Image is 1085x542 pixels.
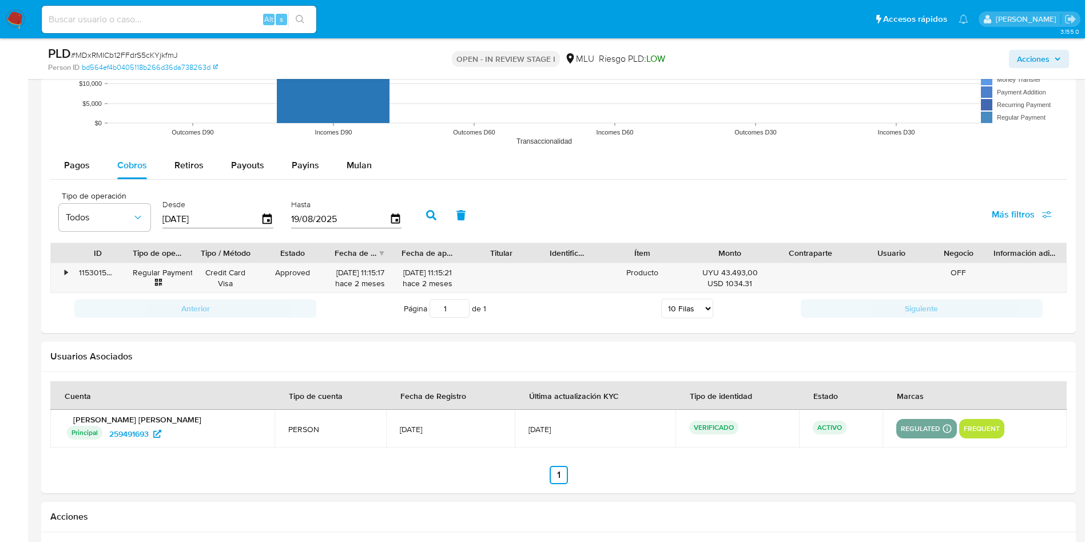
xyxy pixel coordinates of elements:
[1060,27,1079,36] span: 3.155.0
[883,13,947,25] span: Accesos rápidos
[280,14,283,25] span: s
[48,62,80,73] b: Person ID
[288,11,312,27] button: search-icon
[50,511,1067,523] h2: Acciones
[996,14,1060,25] p: antonio.rossel@mercadolibre.com
[71,49,178,61] span: # MDxRMICb12FFdrS5cKYjkfmJ
[82,62,218,73] a: bd564ef4b0405118b266d36da738263d
[959,14,968,24] a: Notificaciones
[1009,50,1069,68] button: Acciones
[1017,50,1050,68] span: Acciones
[264,14,273,25] span: Alt
[452,51,560,67] p: OPEN - IN REVIEW STAGE I
[646,52,665,65] span: LOW
[42,12,316,27] input: Buscar usuario o caso...
[50,351,1067,362] h2: Usuarios Asociados
[1064,13,1076,25] a: Salir
[565,53,594,65] div: MLU
[599,53,665,65] span: Riesgo PLD:
[48,44,71,62] b: PLD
